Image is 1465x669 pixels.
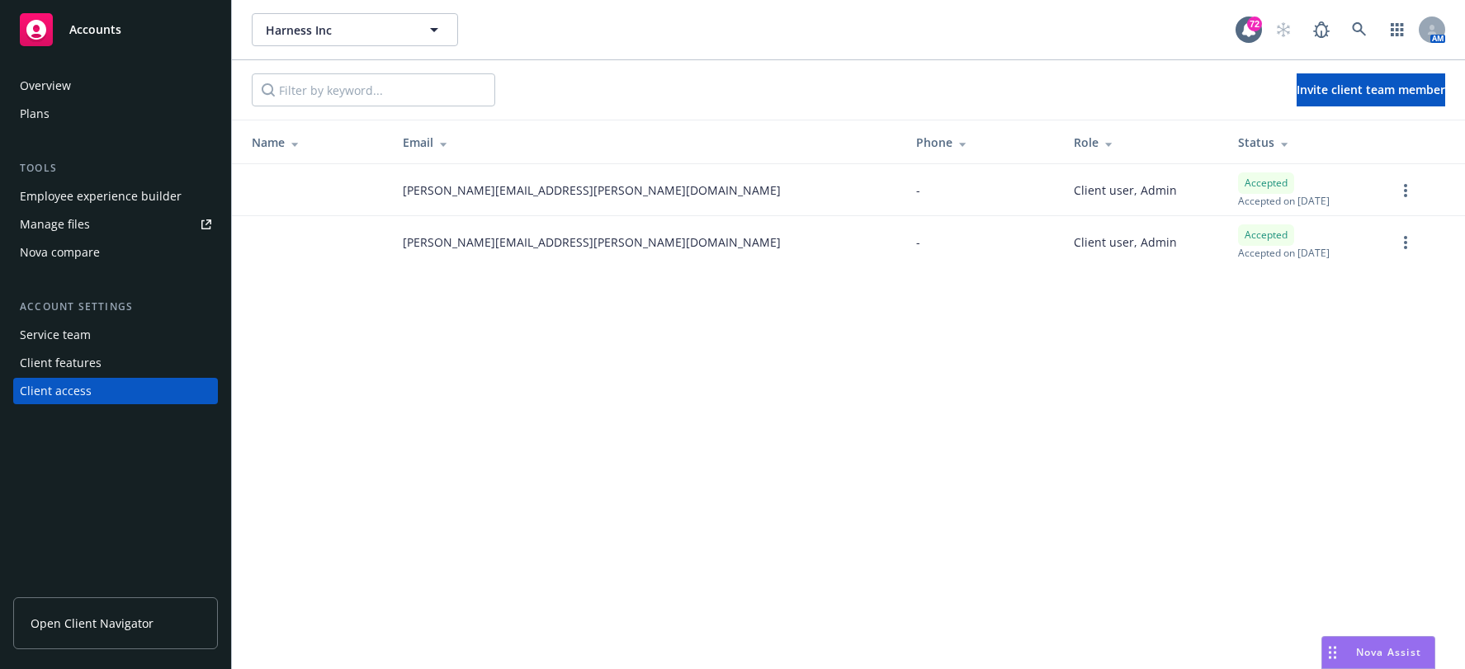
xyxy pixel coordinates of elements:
[252,73,495,106] input: Filter by keyword...
[20,239,100,266] div: Nova compare
[1297,73,1445,106] button: Invite client team member
[266,21,409,39] span: Harness Inc
[1396,233,1415,252] a: more
[1247,16,1262,31] div: 72
[252,13,458,46] button: Harness Inc
[1267,13,1300,46] a: Start snowing
[13,73,218,99] a: Overview
[403,134,891,151] div: Email
[916,134,1047,151] div: Phone
[20,183,182,210] div: Employee experience builder
[1297,82,1445,97] span: Invite client team member
[1322,637,1343,668] div: Drag to move
[1245,176,1288,191] span: Accepted
[1238,246,1330,260] span: Accepted on [DATE]
[1074,134,1212,151] div: Role
[13,322,218,348] a: Service team
[1396,181,1415,200] a: more
[1238,134,1369,151] div: Status
[13,7,218,53] a: Accounts
[1321,636,1435,669] button: Nova Assist
[1074,233,1177,251] span: Client user, Admin
[13,211,218,238] a: Manage files
[1343,13,1376,46] a: Search
[20,322,91,348] div: Service team
[20,378,92,404] div: Client access
[916,233,920,251] span: -
[69,23,121,36] span: Accounts
[252,134,376,151] div: Name
[1356,645,1421,659] span: Nova Assist
[1074,181,1177,199] span: Client user, Admin
[13,299,218,315] div: Account settings
[13,378,218,404] a: Client access
[20,350,102,376] div: Client features
[403,233,781,251] span: [PERSON_NAME][EMAIL_ADDRESS][PERSON_NAME][DOMAIN_NAME]
[20,101,50,127] div: Plans
[20,73,71,99] div: Overview
[20,211,90,238] div: Manage files
[13,160,218,177] div: Tools
[13,350,218,376] a: Client features
[1238,194,1330,208] span: Accepted on [DATE]
[1245,228,1288,243] span: Accepted
[13,239,218,266] a: Nova compare
[31,615,154,632] span: Open Client Navigator
[13,183,218,210] a: Employee experience builder
[13,101,218,127] a: Plans
[1305,13,1338,46] a: Report a Bug
[1381,13,1414,46] a: Switch app
[403,181,781,199] span: [PERSON_NAME][EMAIL_ADDRESS][PERSON_NAME][DOMAIN_NAME]
[916,181,920,199] span: -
